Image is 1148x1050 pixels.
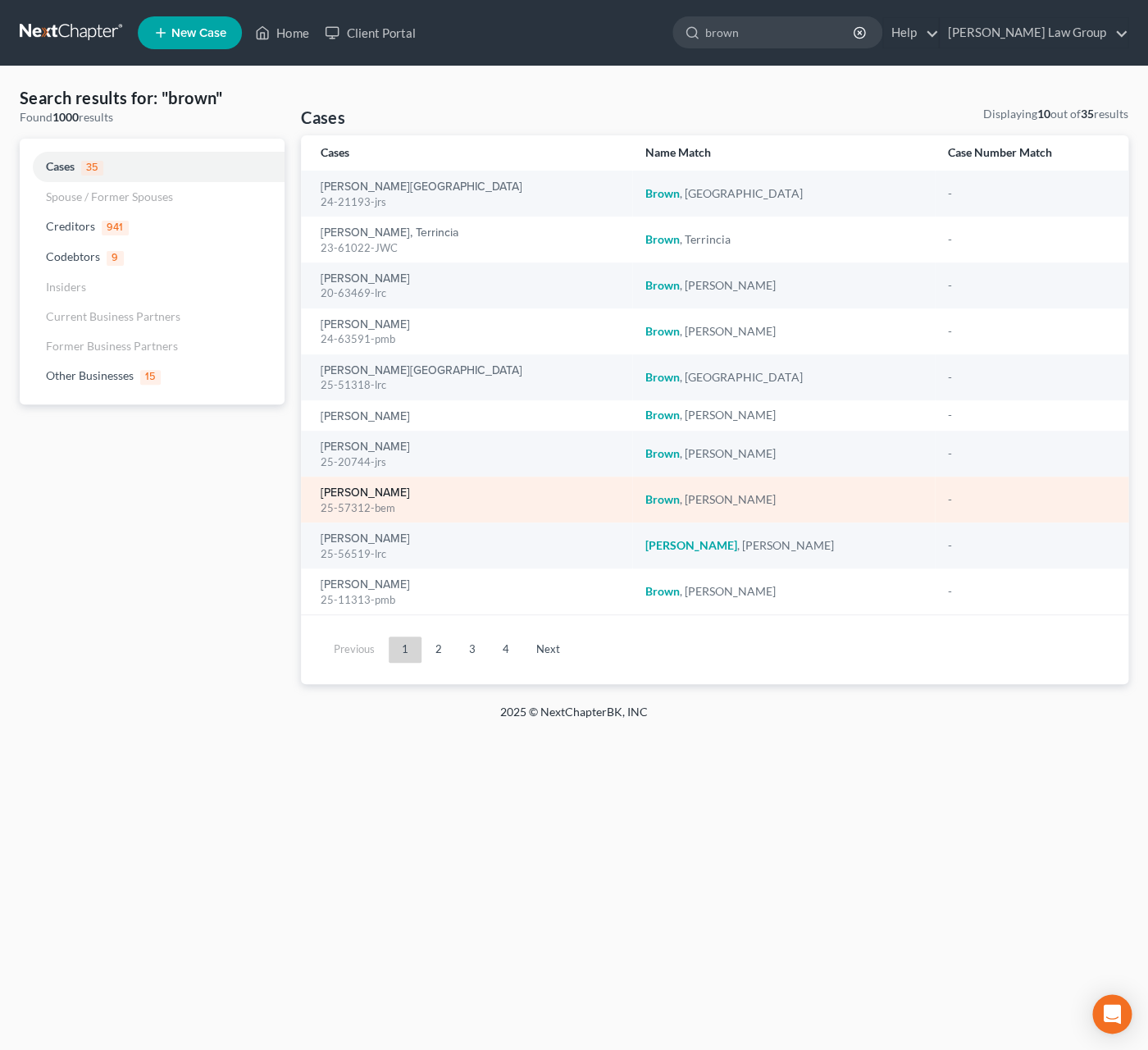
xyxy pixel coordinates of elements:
[523,637,573,663] a: Next
[46,309,180,323] span: Current Business Partners
[20,331,285,361] a: Former Business Partners
[983,106,1128,122] div: Displaying out of results
[645,408,680,422] em: Brown
[422,637,455,663] a: 2
[321,273,410,285] a: [PERSON_NAME]
[632,135,935,171] th: Name Match
[247,18,317,48] a: Home
[321,227,458,239] a: [PERSON_NAME], Terrincia
[321,487,410,499] a: [PERSON_NAME]
[171,27,226,39] span: New Case
[321,592,619,608] div: 25-11313-pmb
[883,18,938,48] a: Help
[645,583,922,600] div: , [PERSON_NAME]
[645,186,680,200] em: Brown
[317,18,423,48] a: Client Portal
[20,212,285,242] a: Creditors941
[20,86,285,109] h4: Search results for: "brown"
[645,407,922,423] div: , [PERSON_NAME]
[645,231,922,248] div: , Terrincia
[645,185,922,202] div: , [GEOGRAPHIC_DATA]
[20,272,285,302] a: Insiders
[948,369,1109,386] div: -
[321,441,410,453] a: [PERSON_NAME]
[948,323,1109,340] div: -
[645,445,922,462] div: , [PERSON_NAME]
[645,277,922,294] div: , [PERSON_NAME]
[948,445,1109,462] div: -
[1037,107,1050,121] strong: 10
[20,182,285,212] a: Spouse / Former Spouses
[107,251,124,266] span: 9
[645,323,922,340] div: , [PERSON_NAME]
[20,109,285,126] div: Found results
[321,454,619,470] div: 25-20744-jrs
[321,377,619,393] div: 25-51318-lrc
[1081,107,1094,121] strong: 35
[46,189,173,203] span: Spouse / Former Spouses
[948,277,1109,294] div: -
[321,546,619,562] div: 25-56519-lrc
[321,365,522,377] a: [PERSON_NAME][GEOGRAPHIC_DATA]
[301,106,345,129] h4: Cases
[301,135,632,171] th: Cases
[645,491,922,508] div: , [PERSON_NAME]
[107,704,1041,733] div: 2025 © NextChapterBK, INC
[81,161,103,176] span: 35
[321,181,522,193] a: [PERSON_NAME][GEOGRAPHIC_DATA]
[935,135,1128,171] th: Case Number Match
[456,637,489,663] a: 3
[1092,994,1132,1034] div: Open Intercom Messenger
[645,538,737,552] em: [PERSON_NAME]
[645,537,922,554] div: , [PERSON_NAME]
[20,361,285,391] a: Other Businesses15
[490,637,522,663] a: 4
[645,369,922,386] div: , [GEOGRAPHIC_DATA]
[321,331,619,347] div: 24-63591-pmb
[645,370,680,384] em: Brown
[321,579,410,591] a: [PERSON_NAME]
[46,280,86,294] span: Insiders
[948,407,1109,423] div: -
[20,302,285,331] a: Current Business Partners
[940,18,1127,48] a: [PERSON_NAME] Law Group
[46,368,134,382] span: Other Businesses
[321,533,410,545] a: [PERSON_NAME]
[321,319,410,331] a: [PERSON_NAME]
[948,491,1109,508] div: -
[389,637,421,663] a: 1
[645,492,680,506] em: Brown
[645,232,680,246] em: Brown
[645,584,680,598] em: Brown
[46,219,95,233] span: Creditors
[948,185,1109,202] div: -
[102,221,129,235] span: 941
[645,446,680,460] em: Brown
[20,242,285,272] a: Codebtors9
[52,110,79,124] strong: 1000
[321,240,619,256] div: 23-61022-JWC
[321,285,619,301] div: 20-63469-lrc
[321,411,410,422] a: [PERSON_NAME]
[321,194,619,210] div: 24-21193-jrs
[140,370,161,385] span: 15
[46,249,100,263] span: Codebtors
[46,339,178,353] span: Former Business Partners
[20,152,285,182] a: Cases35
[645,324,680,338] em: Brown
[705,17,855,48] input: Search by name...
[948,231,1109,248] div: -
[321,500,619,516] div: 25-57312-bem
[948,583,1109,600] div: -
[46,159,75,173] span: Cases
[645,278,680,292] em: Brown
[948,537,1109,554] div: -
